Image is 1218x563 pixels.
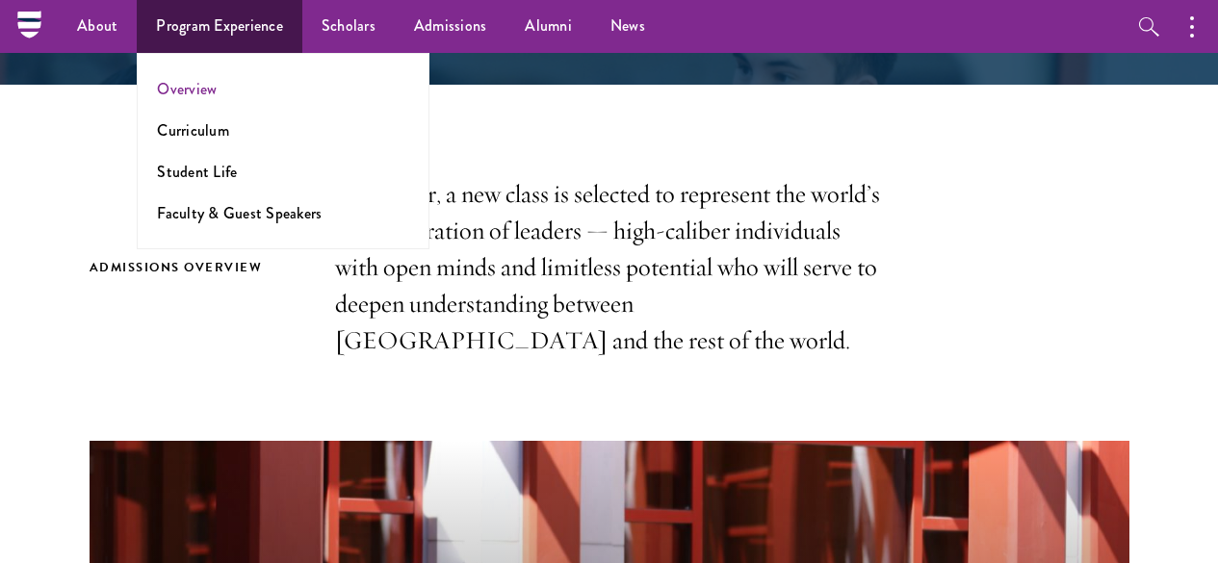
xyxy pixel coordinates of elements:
[335,176,884,359] p: Every year, a new class is selected to represent the world’s next generation of leaders — high-ca...
[90,257,297,278] h2: Admissions Overview
[157,119,229,141] a: Curriculum
[157,78,217,100] a: Overview
[157,161,237,183] a: Student Life
[157,202,322,224] a: Faculty & Guest Speakers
